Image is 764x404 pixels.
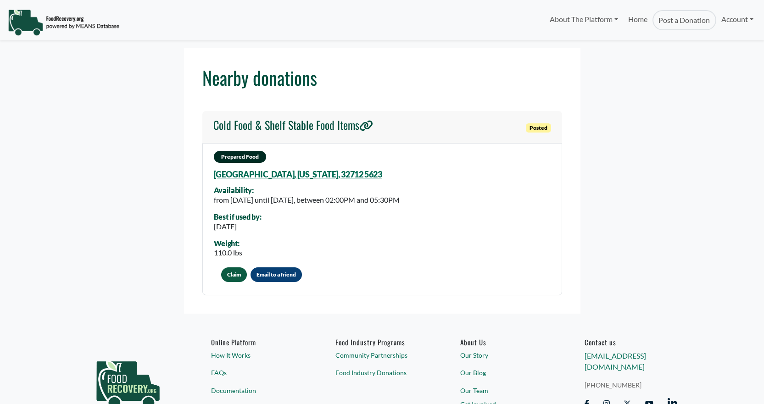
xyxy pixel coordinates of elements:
h6: Online Platform [211,338,304,346]
div: 110.0 lbs [214,247,242,258]
a: Cold Food & Shelf Stable Food Items [213,118,373,136]
h6: Contact us [585,338,677,346]
a: Community Partnerships [335,350,428,360]
a: Documentation [211,386,304,395]
a: [PHONE_NUMBER] [585,380,677,390]
a: Our Blog [460,368,553,377]
a: Food Industry Donations [335,368,428,377]
img: NavigationLogo_FoodRecovery-91c16205cd0af1ed486a0f1a7774a6544ea792ac00100771e7dd3ec7c0e58e41.png [8,9,119,36]
div: [DATE] [214,221,262,232]
div: Availability: [214,186,400,194]
span: Posted [526,123,551,133]
h1: Nearby donations [202,66,562,89]
div: from [DATE] until [DATE], between 02:00PM and 05:30PM [214,194,400,205]
span: Prepared Food [214,151,266,163]
a: [EMAIL_ADDRESS][DOMAIN_NAME] [585,351,646,371]
div: Best if used by: [214,213,262,221]
a: About The Platform [544,10,623,28]
button: Claim [221,267,247,282]
a: Home [623,10,652,30]
a: [GEOGRAPHIC_DATA], [US_STATE], 32712 5623 [214,169,382,179]
div: Weight: [214,239,242,248]
a: Account [716,10,758,28]
h6: Food Industry Programs [335,338,428,346]
a: Our Team [460,386,553,395]
button: Email to a friend [251,267,302,282]
a: Post a Donation [652,10,716,30]
a: How It Works [211,350,304,360]
h4: Cold Food & Shelf Stable Food Items [213,118,373,132]
a: About Us [460,338,553,346]
a: FAQs [211,368,304,377]
a: Our Story [460,350,553,360]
